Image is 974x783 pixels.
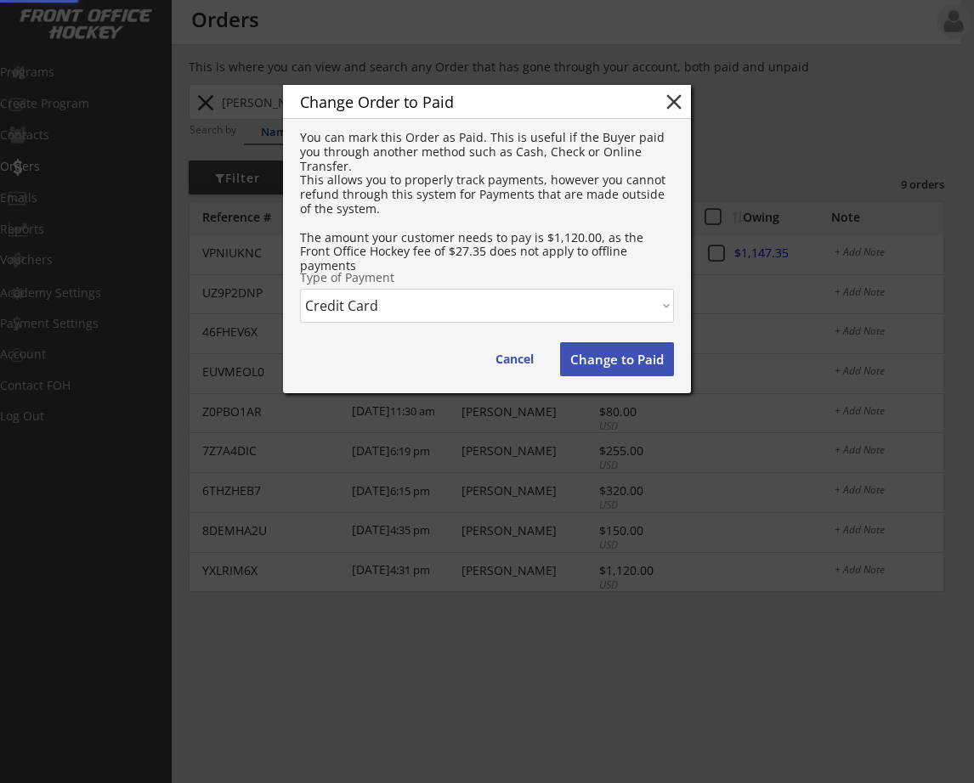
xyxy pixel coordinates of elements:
div: Change Order to Paid [300,94,635,110]
button: Change to Paid [560,342,674,376]
div: You can mark this Order as Paid. This is useful if the Buyer paid you through another method such... [300,131,674,273]
div: Type of Payment [300,272,674,284]
button: close [661,89,687,115]
button: Cancel [479,342,551,376]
